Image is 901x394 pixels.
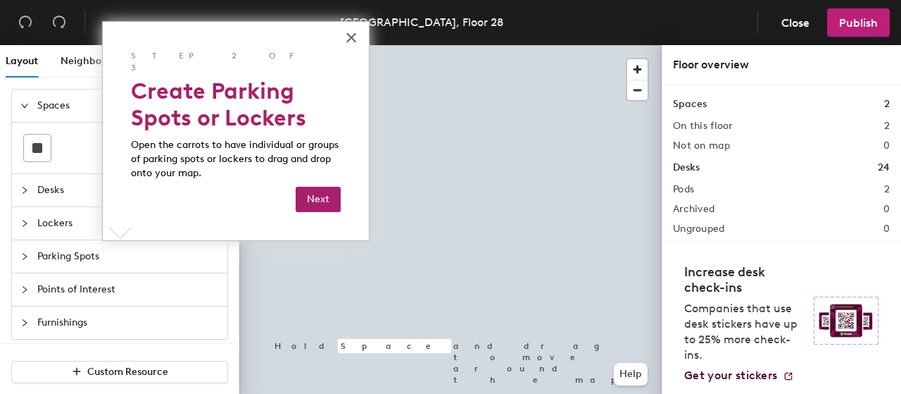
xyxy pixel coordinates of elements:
span: Spaces [37,90,219,122]
span: Furnishings [37,307,219,339]
span: collapsed [20,186,29,195]
h1: Desks [673,160,700,176]
span: Neighborhoods (0) [61,55,149,67]
span: collapsed [20,252,29,261]
button: Next [296,187,341,212]
h2: 2 [884,121,890,132]
span: Custom Resource [87,366,168,378]
h2: 0 [883,204,890,215]
span: collapsed [20,219,29,228]
img: Sticker logo [814,297,878,345]
div: [GEOGRAPHIC_DATA], Floor 28 [340,13,503,31]
span: collapsed [20,285,29,294]
h2: Create Parking Spots or Lockers [131,78,341,132]
p: Step 2 of 3 [131,50,341,74]
button: Close [345,26,358,49]
p: Companies that use desk stickers have up to 25% more check-ins. [684,301,805,363]
p: Open the carrots to have individual or groups of parking spots or lockers to drag and drop onto y... [131,138,341,180]
div: Floor overview [673,56,890,73]
button: Help [614,363,648,386]
h2: 0 [883,223,890,235]
h1: Spaces [673,97,707,112]
span: Publish [839,16,878,30]
span: Get your stickers [684,369,777,382]
h2: Archived [673,204,714,215]
span: Close [781,16,809,30]
span: expanded [20,101,29,110]
h2: On this floor [673,121,733,132]
h2: 0 [883,140,890,152]
span: collapsed [20,319,29,327]
h1: 24 [878,160,890,176]
button: Redo (⌘ + ⇧ + Z) [45,8,73,37]
span: Desks [37,174,219,207]
span: Parking Spots [37,240,219,273]
button: Undo (⌘ + Z) [11,8,39,37]
span: Lockers [37,207,219,240]
h1: 2 [884,97,890,112]
span: Points of Interest [37,273,219,306]
h2: 2 [884,184,890,195]
h4: Increase desk check-ins [684,264,805,295]
h2: Not on map [673,140,730,152]
h2: Ungrouped [673,223,725,235]
span: Layout [6,55,38,67]
h2: Pods [673,184,694,195]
